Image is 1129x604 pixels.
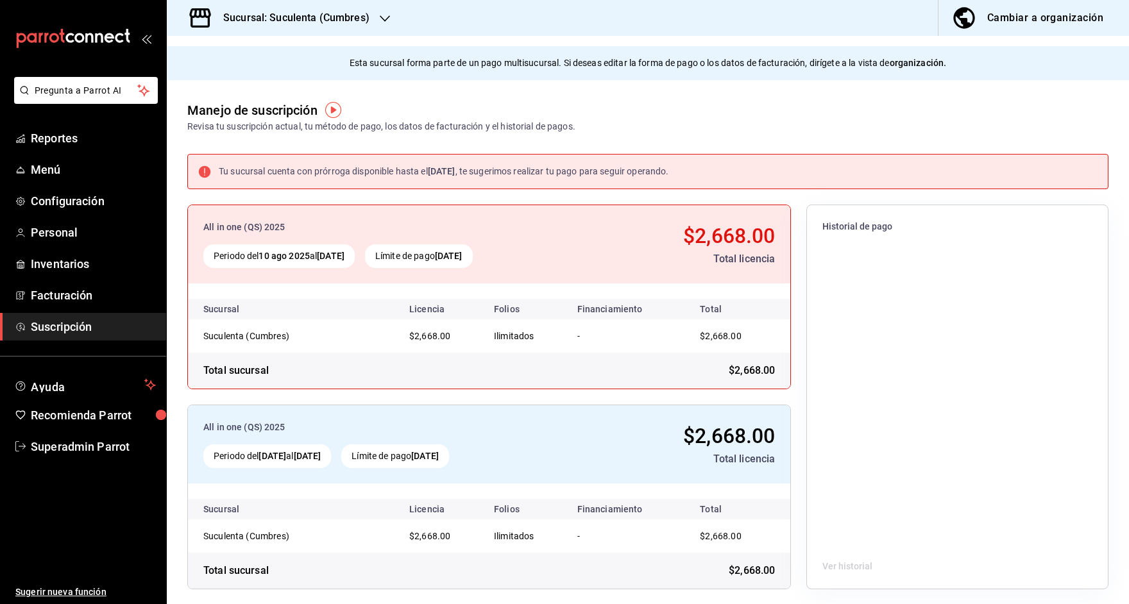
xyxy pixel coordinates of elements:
strong: [DATE] [317,251,344,261]
div: Suculenta (Cumbres) [203,530,332,542]
strong: [DATE] [428,166,455,176]
div: Total sucursal [203,563,269,578]
th: Folios [484,499,567,519]
a: Pregunta a Parrot AI [9,93,158,106]
td: - [567,319,685,353]
div: Manejo de suscripción [187,101,318,120]
span: Superadmin Parrot [31,438,156,455]
button: Pregunta a Parrot AI [14,77,158,104]
span: $2,668.00 [683,224,775,248]
div: Sucursal [203,304,274,314]
th: Licencia [399,299,484,319]
span: Ayuda [31,377,139,392]
strong: [DATE] [294,451,321,461]
span: Configuración [31,192,156,210]
span: $2,668.00 [729,363,775,378]
span: $2,668.00 [700,331,741,341]
span: $2,668.00 [700,531,741,541]
div: Total licencia [583,251,775,267]
th: Licencia [399,499,484,519]
div: Periodo del al [203,444,331,468]
div: Periodo del al [203,244,355,268]
h3: Sucursal: Suculenta (Cumbres) [213,10,369,26]
span: Recomienda Parrot [31,407,156,424]
img: Tooltip marker [325,102,341,118]
span: Reportes [31,130,156,147]
th: Total [684,299,790,319]
span: $2,668.00 [683,424,775,448]
div: Sucursal [203,504,274,514]
div: All in one (QS) 2025 [203,421,561,434]
span: $2,668.00 [409,331,450,341]
th: Financiamiento [567,299,685,319]
td: Ilimitados [484,319,567,353]
div: Tu sucursal cuenta con prórroga disponible hasta el , te sugerimos realizar tu pago para seguir o... [219,165,668,178]
div: Suculenta (Cumbres) [203,330,332,342]
span: Menú [31,161,156,178]
strong: [DATE] [411,451,439,461]
th: Total [684,499,790,519]
span: $2,668.00 [409,531,450,541]
button: open_drawer_menu [141,33,151,44]
span: Personal [31,224,156,241]
td: Ilimitados [484,519,567,553]
span: Historial de pago [822,221,1092,233]
th: Folios [484,299,567,319]
strong: [DATE] [259,451,286,461]
span: $2,668.00 [729,563,775,578]
div: Revisa tu suscripción actual, tu método de pago, los datos de facturación y el historial de pagos. [187,120,575,133]
div: Esta sucursal forma parte de un pago multisucursal. Si deseas editar la forma de pago o los datos... [167,46,1129,80]
div: Cambiar a organización [987,9,1103,27]
span: Suscripción [31,318,156,335]
strong: organización. [890,58,947,68]
div: Límite de pago [365,244,473,268]
span: Facturación [31,287,156,304]
button: Ver historial [822,560,872,573]
div: Límite de pago [341,444,449,468]
div: Total licencia [572,451,776,467]
div: All in one (QS) 2025 [203,221,573,234]
td: - [567,519,685,553]
div: Total sucursal [203,363,269,378]
strong: [DATE] [435,251,463,261]
strong: 10 ago 2025 [259,251,309,261]
th: Financiamiento [567,499,685,519]
span: Sugerir nueva función [15,585,156,599]
span: Inventarios [31,255,156,273]
span: Pregunta a Parrot AI [35,84,138,97]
